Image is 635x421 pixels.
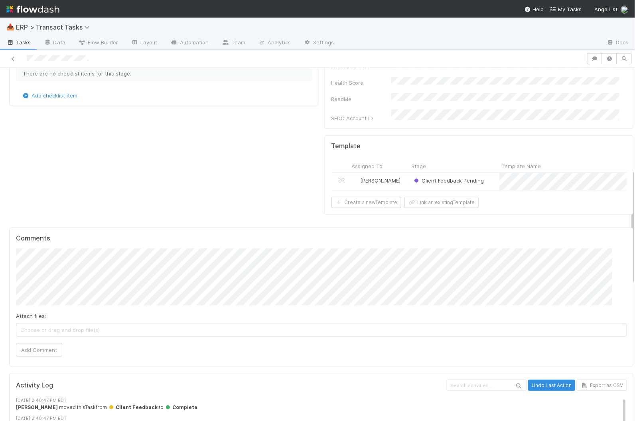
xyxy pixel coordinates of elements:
[78,38,118,46] span: Flow Builder
[331,79,391,87] div: Health Score
[16,405,58,411] strong: [PERSON_NAME]
[621,6,629,14] img: avatar_ec9c1780-91d7-48bb-898e-5f40cebd5ff8.png
[16,312,46,320] label: Attach files:
[600,37,635,50] a: Docs
[528,380,575,391] button: Undo Last Action
[124,37,164,50] a: Layout
[16,234,627,242] h5: Comments
[16,343,62,357] button: Add Comment
[404,197,479,208] button: Link an existingTemplate
[447,380,527,391] input: Search activities...
[353,177,401,185] div: [PERSON_NAME]
[412,177,484,185] div: Client Feedback Pending
[22,92,77,99] a: Add checklist item
[331,95,391,103] div: ReadMe
[331,114,391,122] div: SFDC Account ID
[331,142,361,150] h5: Template
[550,5,582,13] a: My Tasks
[6,2,59,16] img: logo-inverted-e16ddd16eac7371096b0.svg
[108,405,158,411] span: Client Feedback
[550,6,582,12] span: My Tasks
[164,37,215,50] a: Automation
[502,162,541,170] span: Template Name
[165,405,197,411] span: Complete
[16,324,626,336] span: Choose or drag and drop file(s)
[215,37,252,50] a: Team
[525,5,544,13] div: Help
[16,381,445,389] h5: Activity Log
[37,37,72,50] a: Data
[412,177,484,184] span: Client Feedback Pending
[577,380,627,391] button: Export as CSV
[6,38,31,46] span: Tasks
[353,177,359,184] img: avatar_ec9c1780-91d7-48bb-898e-5f40cebd5ff8.png
[16,66,312,81] div: There are no checklist items for this stage.
[352,162,383,170] span: Assigned To
[412,162,426,170] span: Stage
[361,177,401,184] span: [PERSON_NAME]
[16,23,94,31] span: ERP > Transact Tasks
[6,24,14,30] span: 📥
[594,6,617,12] span: AngelList
[252,37,297,50] a: Analytics
[331,197,401,208] button: Create a newTemplate
[297,37,341,50] a: Settings
[16,404,634,411] div: moved this Task from to
[16,397,634,404] div: [DATE] 2:40:47 PM EDT
[72,37,124,50] a: Flow Builder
